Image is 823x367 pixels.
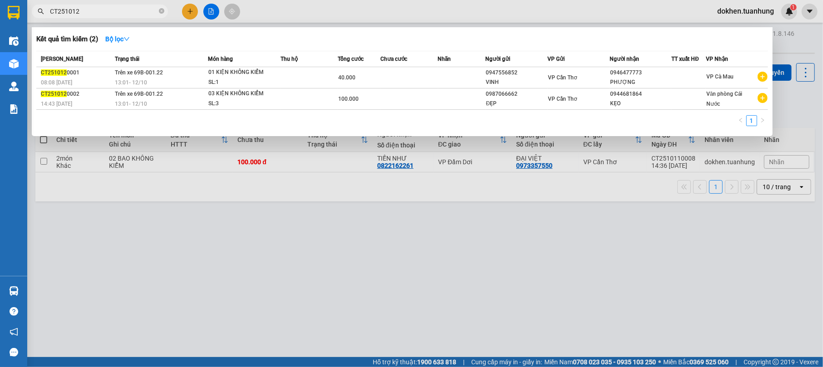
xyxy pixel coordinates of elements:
div: 03 KIỆN KHÔNG KIỂM [208,89,276,99]
span: Nhãn [438,56,451,62]
span: Văn phòng Cái Nước [706,91,743,107]
span: Người gửi [486,56,511,62]
input: Tìm tên, số ĐT hoặc mã đơn [50,6,157,16]
span: Trạng thái [115,56,139,62]
img: warehouse-icon [9,36,19,46]
div: SL: 3 [208,99,276,109]
div: 0944681864 [610,89,671,99]
div: 0947556852 [486,68,547,78]
span: question-circle [10,307,18,316]
div: PHƯỢNG [610,78,671,87]
span: VP Cà Mau [706,73,734,80]
div: 0001 [41,68,112,78]
span: message [10,348,18,357]
div: ĐẸP [486,99,547,108]
span: plus-circle [758,93,768,103]
div: VINH [486,78,547,87]
div: KẸO [610,99,671,108]
span: Tổng cước [338,56,364,62]
span: 08:08 [DATE] [41,79,72,86]
span: VP Gửi [547,56,565,62]
span: search [38,8,44,15]
span: VP Nhận [706,56,728,62]
div: 0987066662 [486,89,547,99]
span: Món hàng [208,56,233,62]
span: Thu hộ [281,56,298,62]
span: 100.000 [338,96,359,102]
img: warehouse-icon [9,59,19,69]
img: logo-vxr [8,6,20,20]
span: right [760,117,765,123]
div: 01 KIỆN KHÔNG KIỂM [208,68,276,78]
span: 13:01 - 12/10 [115,101,147,107]
span: left [738,117,744,123]
span: 14:43 [DATE] [41,101,72,107]
span: close-circle [159,7,164,16]
button: Bộ lọcdown [98,32,137,46]
span: notification [10,328,18,336]
span: [PERSON_NAME] [41,56,83,62]
a: 1 [747,116,757,126]
button: right [757,115,768,126]
span: Người nhận [610,56,639,62]
span: plus-circle [758,72,768,82]
span: close-circle [159,8,164,14]
span: TT xuất HĐ [671,56,699,62]
span: CT251012 [41,69,67,76]
span: 40.000 [338,74,355,81]
span: Trên xe 69B-001.22 [115,69,163,76]
img: warehouse-icon [9,286,19,296]
div: SL: 1 [208,78,276,88]
img: solution-icon [9,104,19,114]
span: Trên xe 69B-001.22 [115,91,163,97]
li: Next Page [757,115,768,126]
span: down [123,36,130,42]
button: left [735,115,746,126]
span: VP Cần Thơ [548,96,577,102]
strong: Bộ lọc [105,35,130,43]
span: Chưa cước [381,56,408,62]
div: 0002 [41,89,112,99]
li: 1 [746,115,757,126]
div: 0946477773 [610,68,671,78]
h3: Kết quả tìm kiếm ( 2 ) [36,34,98,44]
li: Previous Page [735,115,746,126]
span: VP Cần Thơ [548,74,577,81]
span: 13:01 - 12/10 [115,79,147,86]
span: CT251012 [41,91,67,97]
img: warehouse-icon [9,82,19,91]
